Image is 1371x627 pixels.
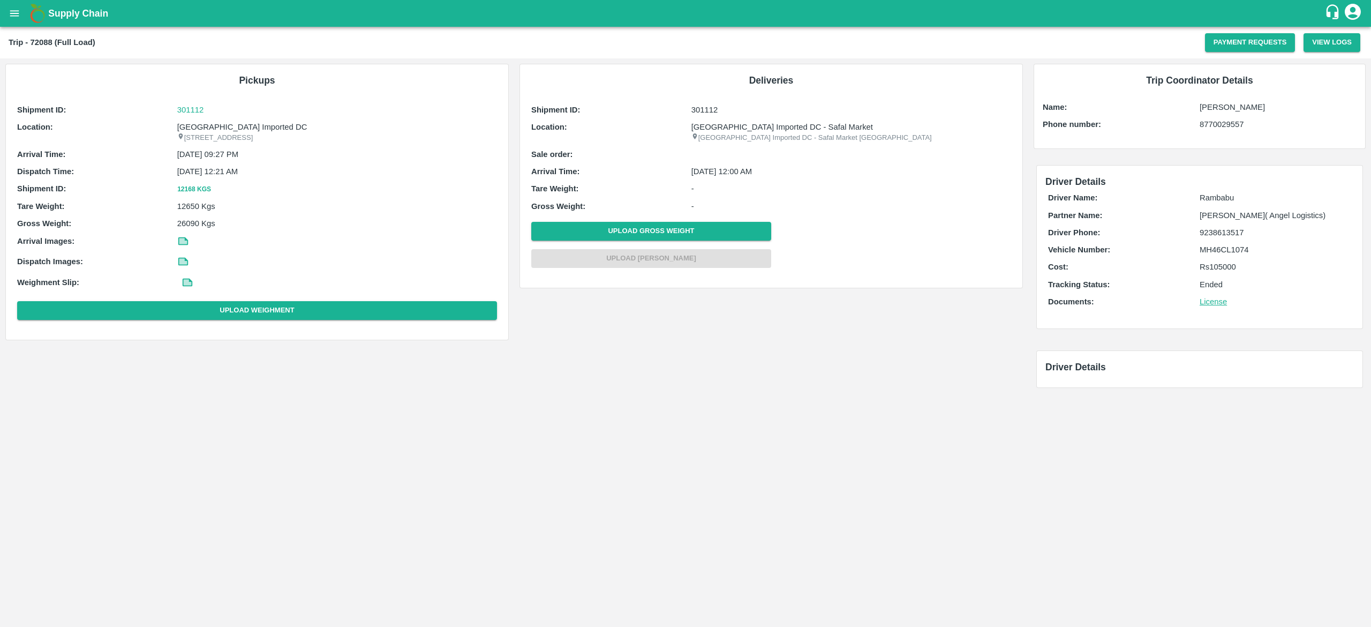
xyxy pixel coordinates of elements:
b: Location: [17,123,53,131]
p: [PERSON_NAME] [1200,101,1357,113]
a: 301112 [177,104,497,116]
p: [DATE] 09:27 PM [177,148,497,160]
p: Rambabu [1200,192,1351,204]
button: open drawer [2,1,27,26]
button: View Logs [1304,33,1360,52]
a: Supply Chain [48,6,1324,21]
b: Arrival Images: [17,237,74,245]
b: Shipment ID: [17,106,66,114]
p: 9238613517 [1200,227,1351,238]
b: Tracking Status: [1048,280,1110,289]
b: Location: [531,123,567,131]
span: Driver Details [1045,176,1106,187]
b: Cost: [1048,263,1068,271]
p: 12650 Kgs [177,200,497,212]
b: Name: [1043,103,1067,111]
div: customer-support [1324,4,1343,23]
b: Driver Name: [1048,193,1097,202]
b: Driver Phone: [1048,228,1100,237]
p: [STREET_ADDRESS] [177,133,497,143]
div: account of current user [1343,2,1362,25]
b: Partner Name: [1048,211,1102,220]
b: Arrival Time: [531,167,579,176]
button: 12168 Kgs [177,184,212,195]
b: Weighment Slip: [17,278,79,287]
b: Dispatch Images: [17,257,83,266]
span: Driver Details [1045,362,1106,372]
b: Tare Weight: [17,202,65,211]
b: Gross Weight: [531,202,585,211]
b: Gross Weight: [17,219,71,228]
p: - [691,200,1011,212]
b: Supply Chain [48,8,108,19]
p: [GEOGRAPHIC_DATA] Imported DC - Safal Market [GEOGRAPHIC_DATA] [691,133,1011,143]
p: MH46CL1074 [1200,244,1351,256]
p: 8770029557 [1200,118,1357,130]
p: [GEOGRAPHIC_DATA] Imported DC - Safal Market [691,121,1011,133]
b: Documents: [1048,297,1094,306]
p: Ended [1200,279,1351,290]
p: - [691,183,1011,195]
p: 301112 [691,104,1011,116]
b: Phone number: [1043,120,1101,129]
p: 26090 Kgs [177,218,497,229]
b: Arrival Time: [17,150,65,159]
b: Dispatch Time: [17,167,74,176]
b: Shipment ID: [17,184,66,193]
button: Upload Gross Weight [531,222,771,241]
b: Vehicle Number: [1048,245,1110,254]
p: [DATE] 12:21 AM [177,166,497,177]
b: Shipment ID: [531,106,581,114]
h6: Pickups [14,73,500,88]
p: Rs 105000 [1200,261,1351,273]
a: License [1200,297,1227,306]
h6: Trip Coordinator Details [1043,73,1357,88]
p: [PERSON_NAME]( Angel Logistics) [1200,210,1351,221]
h6: Deliveries [529,73,1014,88]
b: Tare Weight: [531,184,579,193]
img: logo [27,3,48,24]
b: Trip - 72088 (Full Load) [9,38,95,47]
p: [GEOGRAPHIC_DATA] Imported DC [177,121,497,133]
button: Upload Weighment [17,301,497,320]
b: Sale order: [531,150,573,159]
button: Payment Requests [1205,33,1295,52]
p: [DATE] 12:00 AM [691,166,1011,177]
